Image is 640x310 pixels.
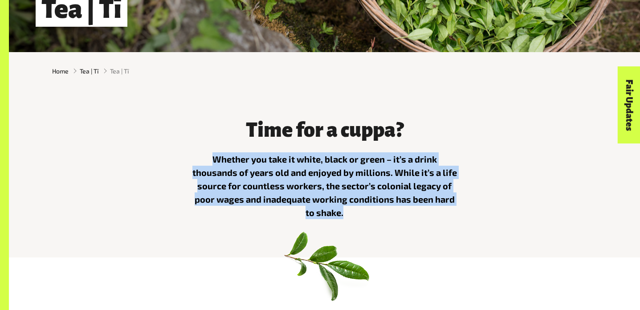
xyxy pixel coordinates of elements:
a: Tea | Tī [80,66,99,76]
a: Home [52,66,69,76]
h3: Time for a cuppa? [191,119,458,141]
span: Tea | Tī [110,66,129,76]
p: Whether you take it white, black or green – it’s a drink thousands of years old and enjoyed by mi... [191,152,458,219]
